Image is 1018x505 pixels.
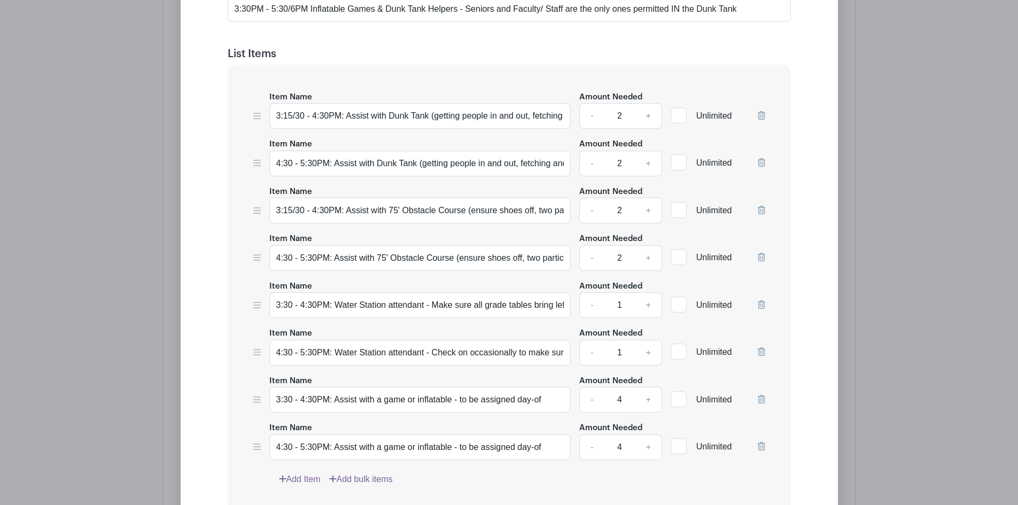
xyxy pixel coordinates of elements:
a: - [579,151,604,176]
a: + [635,387,662,413]
a: - [579,103,604,129]
a: + [635,340,662,366]
label: Amount Needed [579,233,642,245]
label: Amount Needed [579,91,642,104]
label: Item Name [269,281,312,293]
label: Amount Needed [579,328,642,340]
span: Unlimited [696,253,732,262]
span: Unlimited [696,300,732,309]
label: Item Name [269,91,312,104]
input: e.g. Snacks or Check-in Attendees [269,292,571,318]
label: Amount Needed [579,422,642,434]
span: Unlimited [696,206,732,215]
label: Item Name [269,186,312,198]
span: Unlimited [696,111,732,120]
a: + [635,292,662,318]
label: Item Name [269,328,312,340]
label: Item Name [269,422,312,434]
a: - [579,292,604,318]
a: Add bulk items [329,473,393,486]
input: e.g. Snacks or Check-in Attendees [269,245,571,271]
a: + [635,434,662,460]
a: + [635,245,662,271]
input: e.g. Snacks or Check-in Attendees [269,434,571,460]
a: + [635,151,662,176]
h5: List Items [228,48,791,60]
a: + [635,198,662,223]
label: Item Name [269,375,312,387]
label: Amount Needed [579,281,642,293]
label: Amount Needed [579,186,642,198]
span: Unlimited [696,442,732,451]
span: Unlimited [696,347,732,356]
label: Item Name [269,138,312,151]
label: Amount Needed [579,138,642,151]
span: Unlimited [696,158,732,167]
a: + [635,103,662,129]
label: Amount Needed [579,375,642,387]
a: - [579,245,604,271]
input: e.g. Snacks or Check-in Attendees [269,151,571,176]
a: - [579,434,604,460]
a: Add Item [279,473,321,486]
input: e.g. Snacks or Check-in Attendees [269,198,571,223]
input: e.g. Snacks or Check-in Attendees [269,340,571,366]
a: - [579,340,604,366]
span: Unlimited [696,395,732,404]
a: - [579,387,604,413]
input: e.g. Snacks or Check-in Attendees [269,103,571,129]
input: e.g. Snacks or Check-in Attendees [269,387,571,413]
a: - [579,198,604,223]
label: Item Name [269,233,312,245]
